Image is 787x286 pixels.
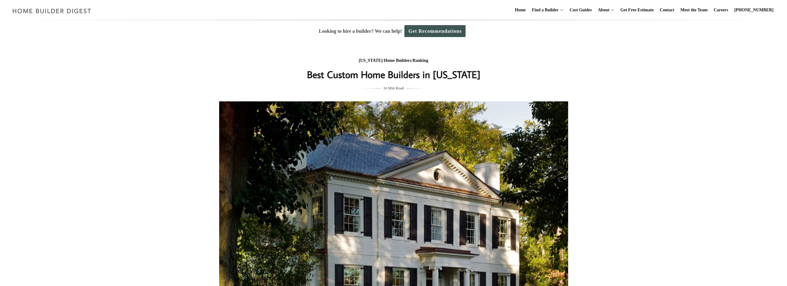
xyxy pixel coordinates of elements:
[384,58,411,63] a: Home Builders
[567,0,594,20] a: Cost Guides
[272,67,516,82] h1: Best Custom Home Builders in [US_STATE]
[678,0,710,20] a: Meet the Team
[359,58,383,63] a: [US_STATE]
[272,57,516,65] div: / /
[530,0,559,20] a: Find a Builder
[595,0,609,20] a: About
[512,0,528,20] a: Home
[618,0,656,20] a: Get Free Estimate
[404,25,466,37] a: Get Recommendations
[711,0,731,20] a: Careers
[732,0,776,20] a: [PHONE_NUMBER]
[383,85,404,92] span: 16 Min Read
[657,0,676,20] a: Contact
[413,58,428,63] a: Ranking
[10,5,94,17] img: Home Builder Digest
